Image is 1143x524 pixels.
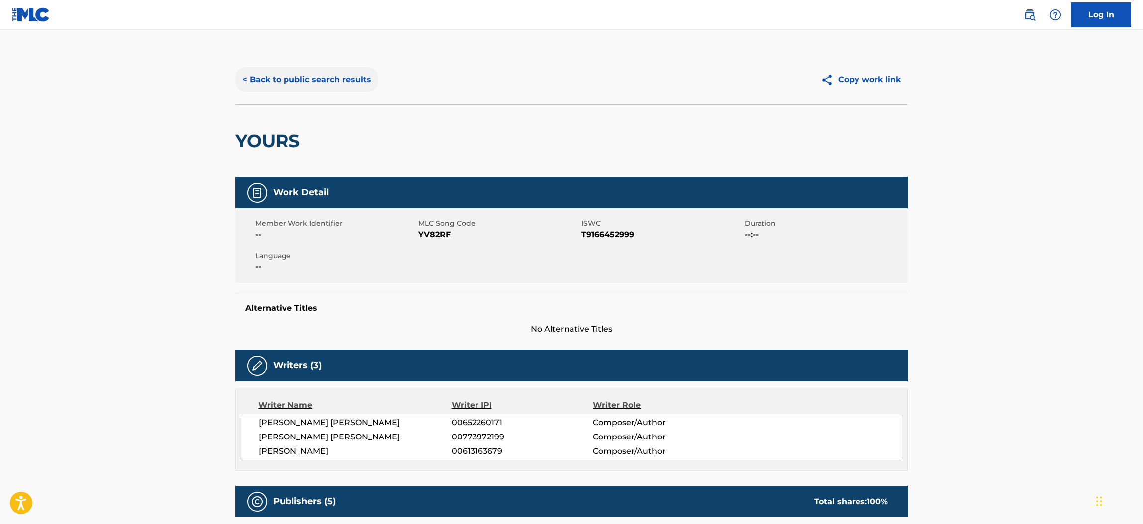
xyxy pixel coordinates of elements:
div: Writer Name [258,399,452,411]
div: Drag [1096,486,1102,516]
span: Member Work Identifier [255,218,416,229]
a: Public Search [1020,5,1040,25]
span: T9166452999 [581,229,742,241]
span: 100 % [867,497,888,506]
span: MLC Song Code [418,218,579,229]
h5: Alternative Titles [245,303,898,313]
span: No Alternative Titles [235,323,908,335]
span: 00652260171 [452,417,593,429]
h5: Publishers (5) [273,496,336,507]
span: Composer/Author [593,445,722,457]
span: 00613163679 [452,445,593,457]
h5: Work Detail [273,187,329,198]
iframe: Chat Widget [1093,476,1143,524]
img: Work Detail [251,187,263,199]
span: Language [255,251,416,261]
div: Help [1046,5,1065,25]
span: [PERSON_NAME] [PERSON_NAME] [259,431,452,443]
span: YV82RF [418,229,579,241]
span: Duration [745,218,905,229]
span: [PERSON_NAME] [259,445,452,457]
span: --:-- [745,229,905,241]
img: Writers [251,360,263,372]
span: [PERSON_NAME] [PERSON_NAME] [259,417,452,429]
span: ISWC [581,218,742,229]
span: -- [255,229,416,241]
h2: YOURS [235,130,305,152]
a: Log In [1071,2,1131,27]
span: Composer/Author [593,431,722,443]
h5: Writers (3) [273,360,322,371]
div: Writer IPI [452,399,593,411]
img: search [1024,9,1036,21]
span: 00773972199 [452,431,593,443]
div: Writer Role [593,399,722,411]
span: -- [255,261,416,273]
img: Publishers [251,496,263,508]
div: Total shares: [814,496,888,508]
button: < Back to public search results [235,67,378,92]
img: help [1049,9,1061,21]
button: Copy work link [814,67,908,92]
img: Copy work link [821,74,838,86]
span: Composer/Author [593,417,722,429]
img: MLC Logo [12,7,50,22]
